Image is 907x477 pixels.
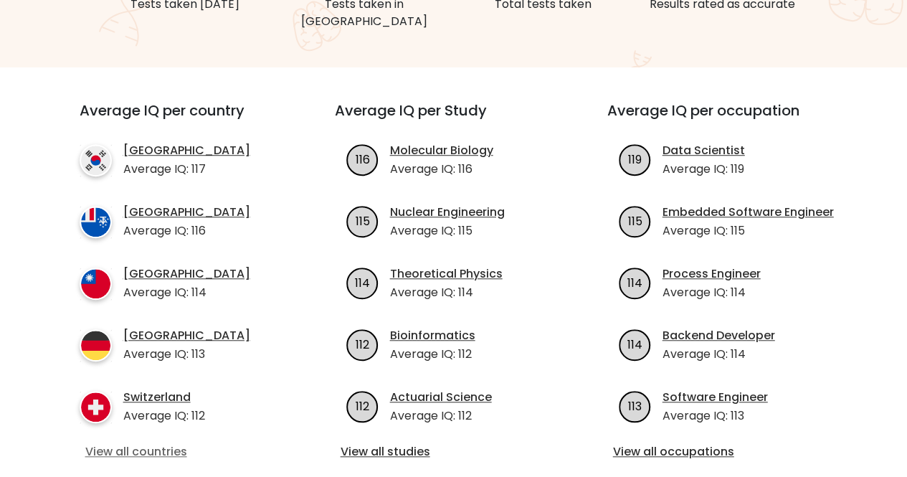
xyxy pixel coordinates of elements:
p: Average IQ: 113 [663,407,768,425]
a: Molecular Biology [390,142,493,159]
p: Average IQ: 114 [663,284,761,301]
h3: Average IQ per country [80,102,283,136]
p: Average IQ: 114 [663,346,775,363]
p: Average IQ: 114 [390,284,503,301]
text: 112 [356,336,369,352]
img: country [80,391,112,423]
a: Nuclear Engineering [390,204,505,221]
a: [GEOGRAPHIC_DATA] [123,327,250,344]
text: 115 [627,212,642,229]
a: [GEOGRAPHIC_DATA] [123,142,250,159]
a: Actuarial Science [390,389,492,406]
p: Average IQ: 116 [123,222,250,240]
text: 114 [627,274,642,291]
a: Software Engineer [663,389,768,406]
a: View all studies [341,443,567,461]
a: Process Engineer [663,265,761,283]
text: 114 [627,336,642,352]
img: country [80,268,112,300]
a: View all countries [85,443,277,461]
a: [GEOGRAPHIC_DATA] [123,204,250,221]
img: country [80,206,112,238]
text: 112 [356,397,369,414]
a: Switzerland [123,389,205,406]
a: Theoretical Physics [390,265,503,283]
p: Average IQ: 112 [390,407,492,425]
p: Average IQ: 115 [663,222,834,240]
text: 113 [628,397,642,414]
p: Average IQ: 113 [123,346,250,363]
text: 119 [628,151,642,167]
text: 114 [355,274,370,291]
a: View all occupations [613,443,840,461]
p: Average IQ: 112 [123,407,205,425]
p: Average IQ: 116 [390,161,493,178]
a: [GEOGRAPHIC_DATA] [123,265,250,283]
p: Average IQ: 114 [123,284,250,301]
a: Backend Developer [663,327,775,344]
a: Bioinformatics [390,327,475,344]
p: Average IQ: 119 [663,161,745,178]
text: 115 [355,212,369,229]
h3: Average IQ per Study [335,102,573,136]
p: Average IQ: 117 [123,161,250,178]
text: 116 [355,151,369,167]
p: Average IQ: 115 [390,222,505,240]
img: country [80,144,112,176]
a: Embedded Software Engineer [663,204,834,221]
a: Data Scientist [663,142,745,159]
img: country [80,329,112,362]
p: Average IQ: 112 [390,346,475,363]
h3: Average IQ per occupation [607,102,845,136]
